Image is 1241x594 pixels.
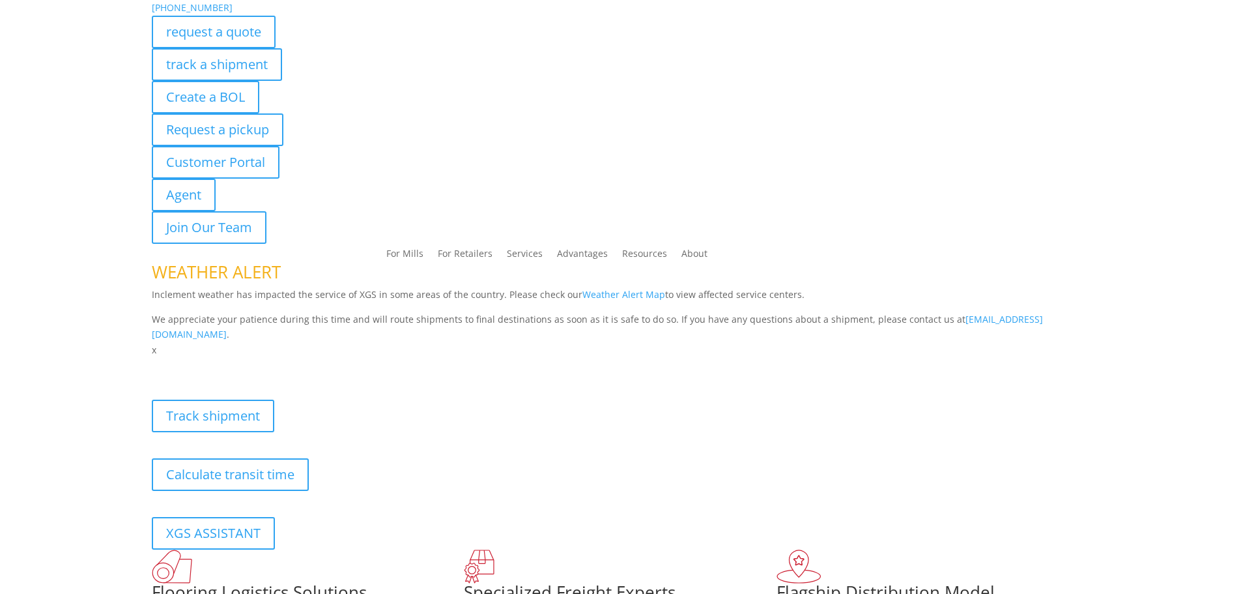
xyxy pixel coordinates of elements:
span: WEATHER ALERT [152,260,281,284]
a: Advantages [557,249,608,263]
a: Weather Alert Map [582,288,665,301]
a: track a shipment [152,48,282,81]
b: Visibility, transparency, and control for your entire supply chain. [152,360,442,372]
a: For Mills [386,249,423,263]
a: For Retailers [438,249,492,263]
img: xgs-icon-focused-on-flooring-red [464,550,494,584]
a: Customer Portal [152,146,279,179]
a: Request a pickup [152,113,283,146]
a: Services [507,249,543,263]
img: xgs-icon-flagship-distribution-model-red [777,550,821,584]
a: Create a BOL [152,81,259,113]
a: request a quote [152,16,276,48]
a: [PHONE_NUMBER] [152,1,233,14]
p: x [152,342,1090,358]
p: We appreciate your patience during this time and will route shipments to final destinations as so... [152,312,1090,343]
p: Inclement weather has impacted the service of XGS in some areas of the country. Please check our ... [152,287,1090,312]
a: XGS ASSISTANT [152,517,275,550]
a: Track shipment [152,400,274,432]
img: xgs-icon-total-supply-chain-intelligence-red [152,550,192,584]
a: Agent [152,179,216,211]
a: Join Our Team [152,211,266,244]
a: Calculate transit time [152,458,309,491]
a: About [681,249,707,263]
a: Resources [622,249,667,263]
